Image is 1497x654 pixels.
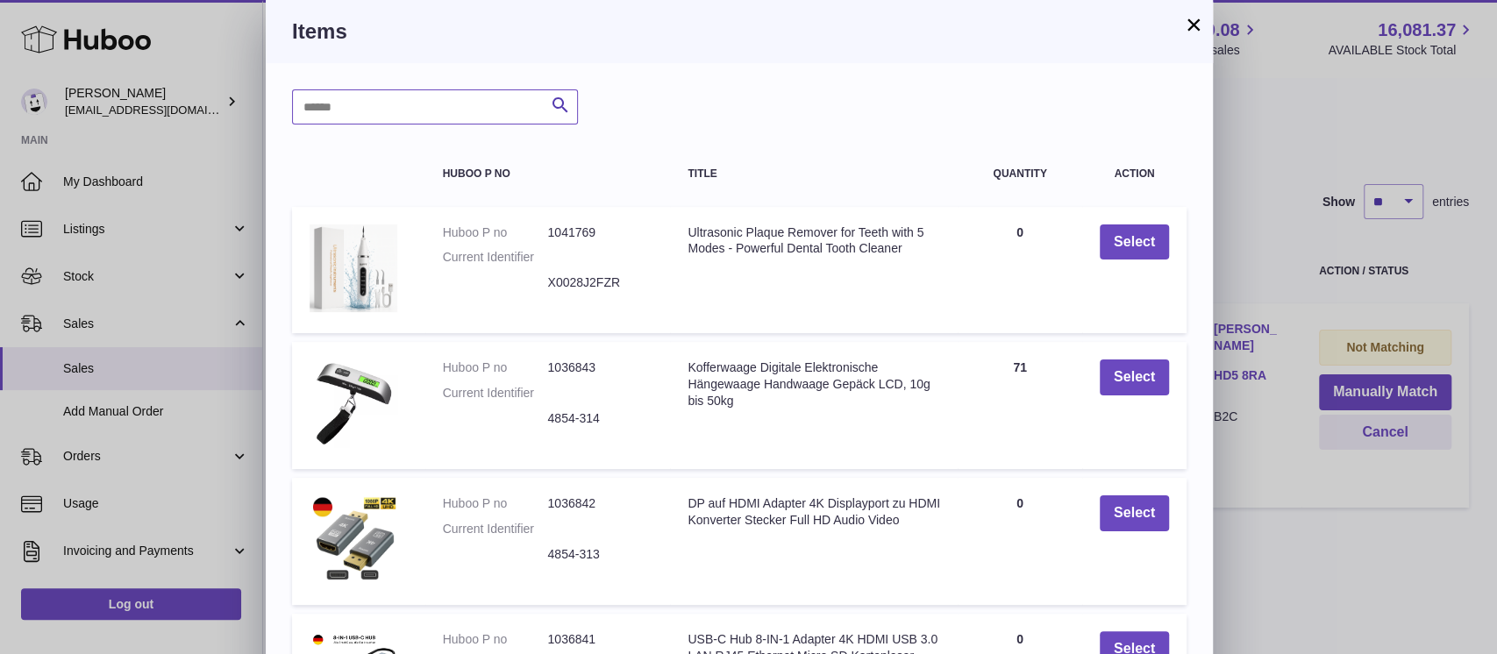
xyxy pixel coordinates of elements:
[1100,359,1169,395] button: Select
[688,495,940,529] div: DP auf HDMI Adapter 4K Displayport zu HDMI Konverter Stecker Full HD Audio Video
[958,342,1082,469] td: 71
[688,224,940,258] div: Ultrasonic Plaque Remover for Teeth with 5 Modes - Powerful Dental Tooth Cleaner
[443,495,548,512] dt: Huboo P no
[547,359,652,376] dd: 1036843
[688,359,940,409] div: Kofferwaage Digitale Elektronische Hängewaage Handwaage Gepäck LCD, 10g bis 50kg
[958,151,1082,197] th: Quantity
[547,274,652,291] dd: X0028J2FZR
[443,631,548,648] dt: Huboo P no
[547,224,652,241] dd: 1041769
[443,249,548,266] dt: Current Identifier
[1082,151,1187,197] th: Action
[292,18,1187,46] h3: Items
[1100,495,1169,531] button: Select
[547,410,652,427] dd: 4854-314
[958,207,1082,334] td: 0
[425,151,671,197] th: Huboo P no
[310,359,397,447] img: Kofferwaage Digitale Elektronische Hängewaage Handwaage Gepäck LCD, 10g bis 50kg
[443,224,548,241] dt: Huboo P no
[443,385,548,402] dt: Current Identifier
[547,631,652,648] dd: 1036841
[547,546,652,563] dd: 4854-313
[547,495,652,512] dd: 1036842
[958,478,1082,605] td: 0
[670,151,958,197] th: Title
[1100,224,1169,260] button: Select
[443,359,548,376] dt: Huboo P no
[1183,14,1204,35] button: ×
[310,224,397,312] img: Ultrasonic Plaque Remover for Teeth with 5 Modes - Powerful Dental Tooth Cleaner
[310,495,397,583] img: DP auf HDMI Adapter 4K Displayport zu HDMI Konverter Stecker Full HD Audio Video
[443,521,548,537] dt: Current Identifier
